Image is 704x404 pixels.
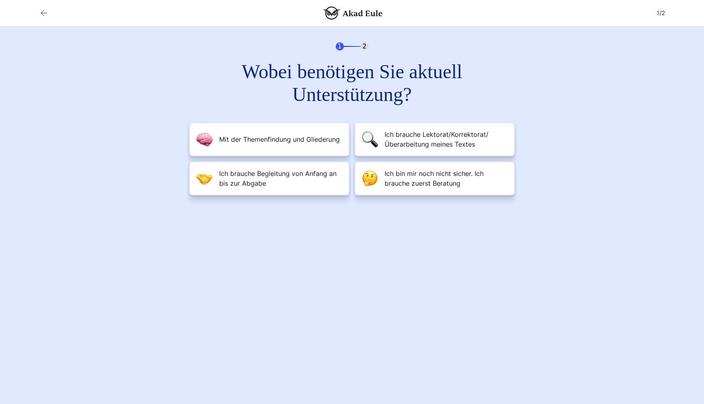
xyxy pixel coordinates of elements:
[205,60,499,106] h2: Wobei benötigen Sie aktuell Unterstützung?
[323,7,383,20] img: logo
[657,9,660,16] span: 1
[361,42,369,50] span: 2
[657,8,665,18] div: /
[385,169,508,188] span: Ich bin mir noch nicht sicher. Ich brauche zuerst Beratung
[219,134,340,144] span: Mit der Themenfindung und Gliederung
[219,169,342,188] span: Ich brauche Begleitung von Anfang an bis zur Abgabe
[385,130,508,149] span: Ich brauche Lektorat/Korrektorat/Überarbeitung meines Textes
[662,9,665,16] span: 2
[336,42,344,50] span: 1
